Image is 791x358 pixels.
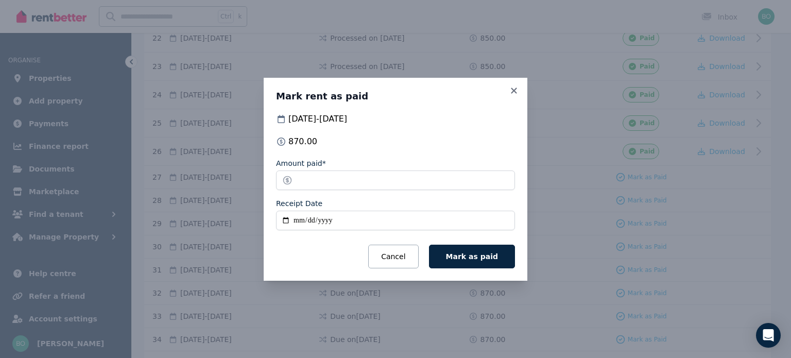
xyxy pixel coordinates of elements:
[756,323,781,348] div: Open Intercom Messenger
[276,158,326,168] label: Amount paid*
[276,90,515,103] h3: Mark rent as paid
[429,245,515,268] button: Mark as paid
[288,113,347,125] span: [DATE] - [DATE]
[446,252,498,261] span: Mark as paid
[368,245,418,268] button: Cancel
[276,198,322,209] label: Receipt Date
[288,135,317,148] span: 870.00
